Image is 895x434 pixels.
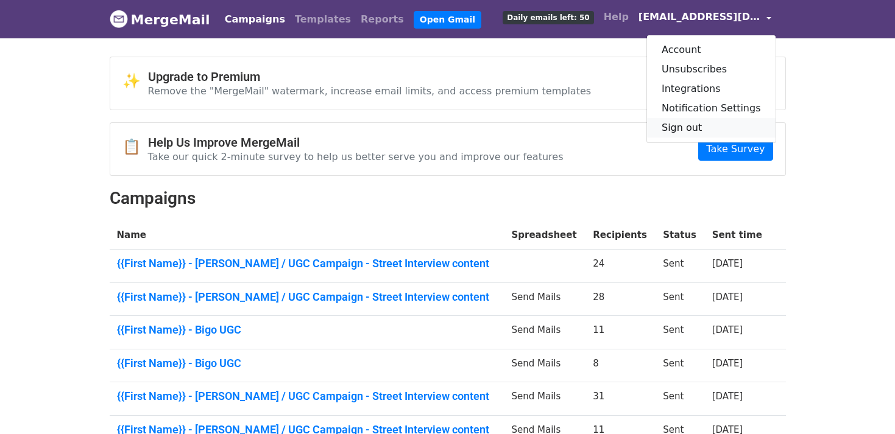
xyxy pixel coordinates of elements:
[356,7,409,32] a: Reports
[117,290,497,304] a: {{First Name}} - [PERSON_NAME] / UGC Campaign - Street Interview content
[647,40,776,60] a: Account
[656,282,704,316] td: Sent
[712,391,743,402] a: [DATE]
[290,7,356,32] a: Templates
[503,11,593,24] span: Daily emails left: 50
[656,250,704,283] td: Sent
[148,150,564,163] p: Take our quick 2-minute survey to help us better serve you and improve our features
[647,99,776,118] a: Notification Settings
[110,7,210,32] a: MergeMail
[117,323,497,337] a: {{First Name}} - Bigo UGC
[656,316,704,349] td: Sent
[110,10,128,28] img: MergeMail logo
[712,358,743,369] a: [DATE]
[504,382,585,416] td: Send Mails
[148,85,592,97] p: Remove the "MergeMail" watermark, increase email limits, and access premium templates
[698,138,773,161] a: Take Survey
[639,10,760,24] span: [EMAIL_ADDRESS][DOMAIN_NAME]
[712,324,743,335] a: [DATE]
[414,11,481,29] a: Open Gmail
[585,250,656,283] td: 24
[712,292,743,303] a: [DATE]
[712,258,743,269] a: [DATE]
[647,79,776,99] a: Integrations
[656,349,704,382] td: Sent
[504,221,585,250] th: Spreadsheet
[585,316,656,349] td: 11
[599,5,634,29] a: Help
[585,221,656,250] th: Recipients
[122,138,148,156] span: 📋
[656,382,704,416] td: Sent
[585,382,656,416] td: 31
[504,282,585,316] td: Send Mails
[585,282,656,316] td: 28
[585,349,656,382] td: 8
[498,5,598,29] a: Daily emails left: 50
[634,5,776,33] a: [EMAIL_ADDRESS][DOMAIN_NAME]
[122,72,148,90] span: ✨
[117,257,497,270] a: {{First Name}} - [PERSON_NAME] / UGC Campaign - Street Interview content
[646,35,776,143] div: [EMAIL_ADDRESS][DOMAIN_NAME]
[220,7,290,32] a: Campaigns
[117,390,497,403] a: {{First Name}} - [PERSON_NAME] / UGC Campaign - Street Interview content
[117,357,497,370] a: {{First Name}} - Bigo UGC
[110,188,786,209] h2: Campaigns
[647,118,776,138] a: Sign out
[647,60,776,79] a: Unsubscribes
[148,69,592,84] h4: Upgrade to Premium
[656,221,704,250] th: Status
[504,316,585,349] td: Send Mails
[110,221,504,250] th: Name
[834,376,895,434] iframe: Chat Widget
[705,221,771,250] th: Sent time
[504,349,585,382] td: Send Mails
[148,135,564,150] h4: Help Us Improve MergeMail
